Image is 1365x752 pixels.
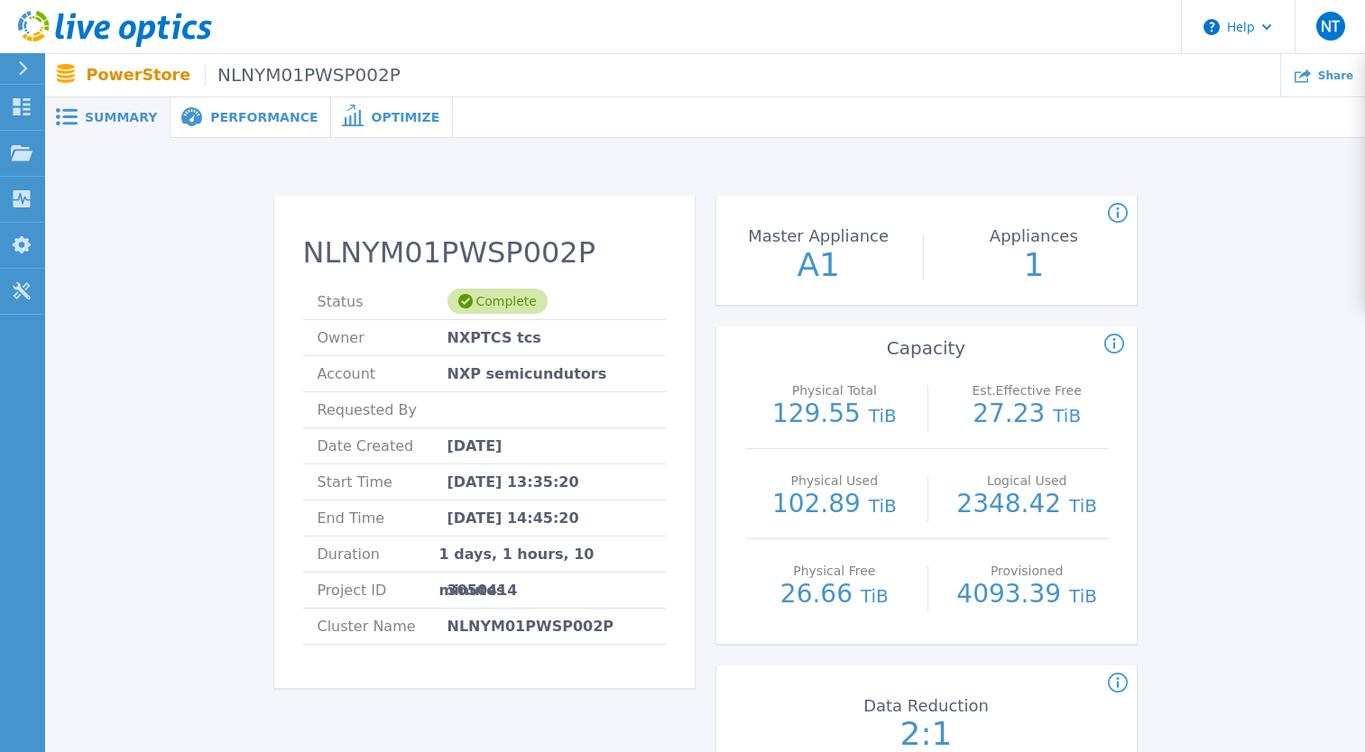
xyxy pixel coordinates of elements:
p: 4093.39 [946,582,1108,609]
span: [DATE] [447,428,503,463]
p: 27.23 [946,401,1108,428]
span: 3050414 [447,573,518,608]
span: 1 days, 1 hours, 10 minutes [439,536,651,572]
p: Physical Total [758,384,910,397]
div: Complete [447,289,548,314]
span: Duration [318,536,439,572]
span: Share [1318,70,1353,81]
span: [DATE] 14:45:20 [447,500,579,536]
span: TiB [869,405,897,426]
span: Account [318,356,447,391]
span: NLNYM01PWSP002P [205,65,401,86]
span: NLNYM01PWSP002P [447,609,614,644]
span: Summary [85,111,157,124]
span: TiB [861,585,889,607]
h2: NLNYM01PWSP002P [303,236,666,270]
p: Appliances [937,228,1130,244]
span: Optimize [371,111,439,124]
p: Physical Used [758,474,910,487]
p: 26.66 [754,582,916,609]
p: Physical Free [758,564,910,577]
span: Cluster Name [318,609,447,644]
span: TiB [1053,405,1081,426]
p: 2348.42 [946,491,1108,518]
p: Master Appliance [722,228,915,244]
p: Logical Used [951,474,1103,487]
span: End Time [318,500,447,536]
span: NXPTCS tcs [447,320,541,355]
span: Performance [210,111,318,124]
p: PowerStore [87,65,401,86]
span: Requested By [318,392,447,427]
p: Est.Effective Free [951,384,1103,397]
p: 102.89 [754,491,916,518]
p: Data Reduction [829,698,1022,714]
span: TiB [869,495,897,517]
p: Provisioned [951,564,1103,577]
span: TiB [1069,585,1097,607]
span: Start Time [318,464,447,500]
span: Project ID [318,573,447,608]
span: Date Created [318,428,447,463]
p: 129.55 [754,401,916,428]
span: TiB [1069,495,1097,517]
span: Owner [318,320,447,355]
p: 2:1 [825,718,1028,750]
span: [DATE] 13:35:20 [447,464,579,500]
span: NXP semicundutors [447,356,607,391]
p: 1 [933,249,1135,281]
p: A1 [717,249,919,281]
span: NT [1321,19,1340,33]
span: Status [318,284,447,319]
